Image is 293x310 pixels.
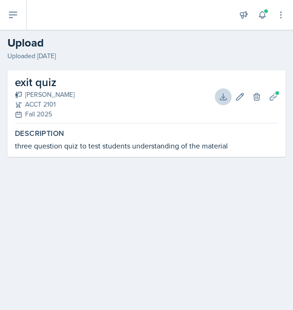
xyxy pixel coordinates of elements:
[7,34,286,51] h2: Upload
[15,74,74,91] h2: exit quiz
[15,109,74,119] div: Fall 2025
[15,100,74,109] div: ACCT 2101
[15,140,278,151] div: three question quiz to test students understanding of the material
[15,90,74,100] div: [PERSON_NAME]
[15,129,278,138] label: Description
[7,51,286,61] div: Uploaded [DATE]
